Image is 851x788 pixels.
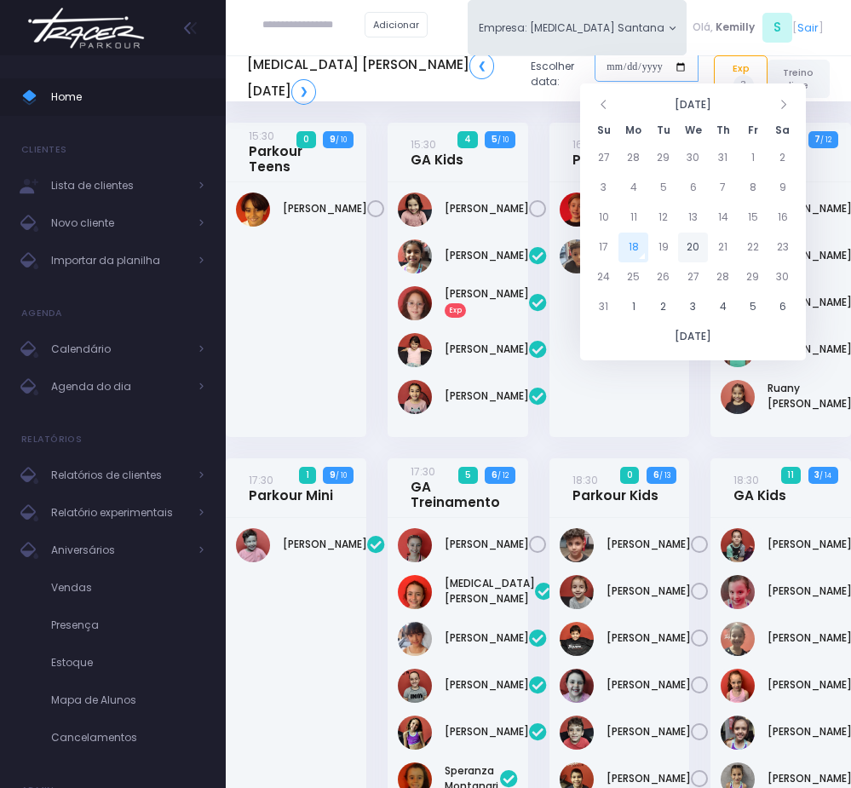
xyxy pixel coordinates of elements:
img: Liz Stetz Tavernaro Torres [398,193,432,227]
img: Liz Valotto [721,669,755,703]
td: 2 [648,292,678,322]
img: Allegra Montanari Ferreira [398,575,432,609]
th: Fr [738,118,768,143]
td: 18 [618,233,648,262]
small: / 12 [820,135,831,145]
img: Ali Abd Ali [560,528,594,562]
img: Artur Vernaglia Bagatin [560,193,594,227]
a: [PERSON_NAME] [445,677,529,693]
img: Manuela Ary Madruga [398,716,432,750]
a: [PERSON_NAME] [445,537,529,552]
a: 15:30GA Kids [411,136,463,168]
span: Aniversários [51,539,187,561]
td: 30 [678,143,708,173]
a: [PERSON_NAME] [283,537,367,552]
a: [PERSON_NAME] [445,342,529,357]
span: Mapa de Alunos [51,689,204,711]
span: Estoque [51,652,204,674]
small: / 10 [497,135,509,145]
img: Manuela Soggio [560,669,594,703]
span: Exp [445,303,466,317]
h4: Clientes [21,133,66,167]
td: 5 [738,292,768,322]
th: Tu [648,118,678,143]
h5: [MEDICAL_DATA] [PERSON_NAME] [DATE] [247,53,518,104]
td: 25 [618,262,648,292]
a: Exp3 [714,55,767,101]
td: 9 [768,173,797,203]
span: Vendas [51,577,204,599]
span: 4 [457,131,477,148]
a: [PERSON_NAME] [607,537,691,552]
td: 31 [708,143,738,173]
td: 4 [618,173,648,203]
td: 30 [768,262,797,292]
img: Pedro Henrique Negrão Tateishi [560,239,594,273]
span: S [762,13,792,43]
img: Lorenzo Bortoletto de Alencar [560,622,594,656]
td: 4 [708,292,738,322]
td: 14 [708,203,738,233]
a: Sair [797,20,819,36]
a: [MEDICAL_DATA][PERSON_NAME] [445,576,535,607]
span: 0 [296,131,315,148]
a: [PERSON_NAME] [445,724,529,739]
a: [PERSON_NAME] [445,388,529,404]
td: 10 [589,203,618,233]
th: Th [708,118,738,143]
a: 17:30Parkour Mini [249,472,333,503]
td: 27 [678,262,708,292]
img: Isabela Maximiano Valga Neves [721,575,755,609]
small: 15:30 [411,137,436,152]
strong: 6 [492,469,497,481]
a: 18:30GA Kids [733,472,786,503]
span: 3 [733,75,754,95]
a: [PERSON_NAME] [607,630,691,646]
td: 29 [648,143,678,173]
a: 15:30Parkour Teens [249,128,338,175]
a: [PERSON_NAME] [607,724,691,739]
td: 16 [768,203,797,233]
img: Manuella Brandão oliveira [398,286,432,320]
a: [PERSON_NAME] [283,201,367,216]
span: Novo cliente [51,212,187,234]
small: 15:30 [249,129,274,143]
span: Calendário [51,338,187,360]
small: / 10 [336,135,347,145]
td: 6 [768,292,797,322]
th: We [678,118,708,143]
td: 29 [738,262,768,292]
td: 23 [768,233,797,262]
strong: 6 [653,469,659,481]
img: Julia Bergo Costruba [398,622,432,656]
td: 17 [589,233,618,262]
small: 17:30 [411,464,435,479]
td: 8 [738,173,768,203]
a: [PERSON_NAME]Exp [445,286,529,317]
a: [PERSON_NAME] [607,771,691,786]
span: Kemilly [716,20,755,35]
td: 22 [738,233,768,262]
a: 17:30GA Treinamento [411,463,500,510]
td: 7 [708,173,738,203]
img: Laura Alycia Ventura de Souza [721,622,755,656]
img: Gustavo Gyurkovits [560,575,594,609]
div: Escolher data: [247,48,699,109]
span: Presença [51,614,204,636]
img: Niara Belisário Cruz [398,380,432,414]
td: 1 [618,292,648,322]
td: 3 [589,173,618,203]
small: / 14 [819,470,831,480]
td: 6 [678,173,708,203]
h4: Relatórios [21,423,82,457]
span: 0 [620,467,639,484]
img: Maria Cecília Utimi de Sousa [721,716,755,750]
a: [PERSON_NAME] [445,201,529,216]
td: 21 [708,233,738,262]
small: / 10 [336,470,347,480]
h4: Agenda [21,296,63,331]
a: ❯ [291,79,316,105]
a: ❮ [469,53,494,78]
strong: 9 [330,469,336,481]
td: 11 [618,203,648,233]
